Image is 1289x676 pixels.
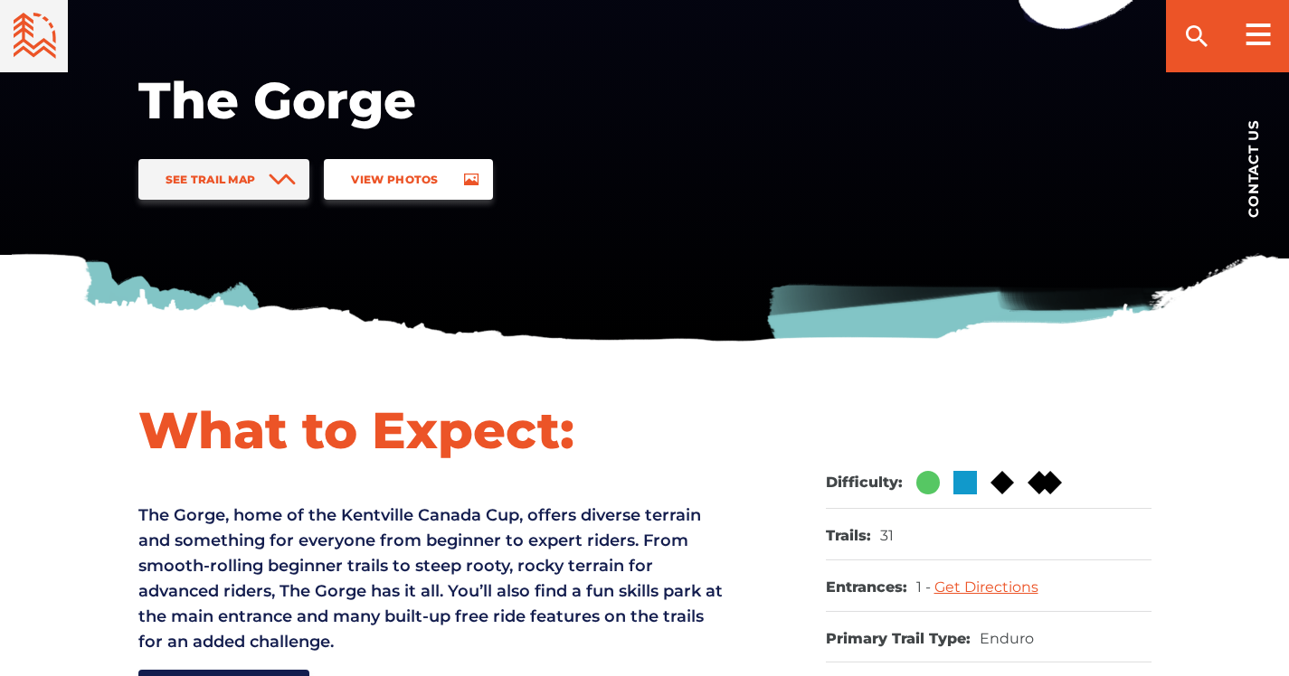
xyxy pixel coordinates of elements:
a: View Photos [324,159,492,200]
span: 1 [916,578,934,596]
span: View Photos [351,173,438,186]
dt: Trails: [826,527,871,546]
span: The Gorge, home of the Kentville Canada Cup, offers diverse terrain and something for everyone fr... [138,505,723,652]
img: Green Circle [916,471,940,494]
a: Get Directions [934,578,1038,596]
a: Contact us [1217,91,1289,245]
dd: 31 [880,527,894,546]
a: See Trail Map [138,159,310,200]
dd: Enduro [980,630,1034,649]
h1: What to Expect: [138,399,726,462]
dt: Primary Trail Type: [826,630,971,649]
img: Blue Square [953,471,977,494]
h1: The Gorge [138,69,717,132]
span: See Trail Map [166,173,256,186]
dt: Difficulty: [826,474,903,493]
dt: Entrances: [826,578,907,597]
span: Contact us [1246,119,1260,218]
img: Double Black DIamond [1028,471,1062,494]
ion-icon: search [1182,22,1211,51]
img: Black Diamond [990,471,1014,494]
